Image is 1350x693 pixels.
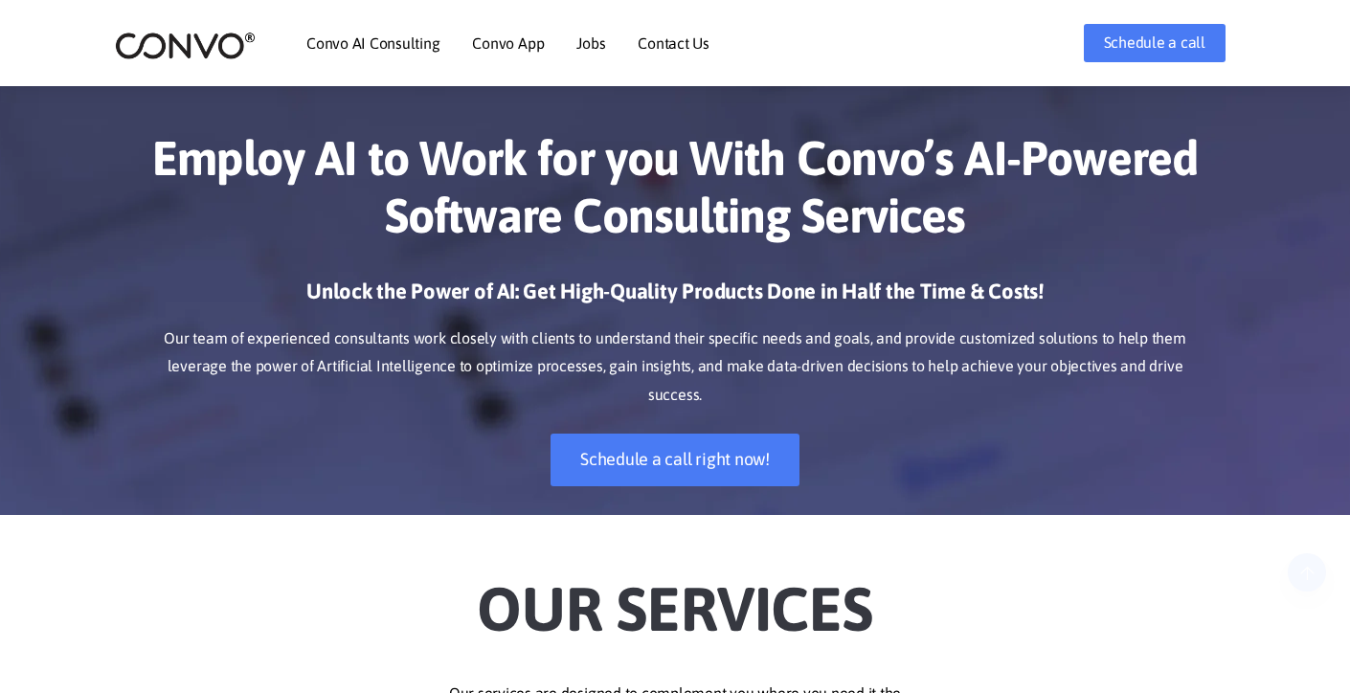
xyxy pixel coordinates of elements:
[472,35,544,51] a: Convo App
[144,324,1206,411] p: Our team of experienced consultants work closely with clients to understand their specific needs ...
[576,35,605,51] a: Jobs
[115,31,256,60] img: logo_2.png
[144,129,1206,258] h1: Employ AI to Work for you With Convo’s AI-Powered Software Consulting Services
[551,434,799,486] a: Schedule a call right now!
[144,278,1206,320] h3: Unlock the Power of AI: Get High-Quality Products Done in Half the Time & Costs!
[306,35,439,51] a: Convo AI Consulting
[144,544,1206,651] h2: Our Services
[1084,24,1226,62] a: Schedule a call
[638,35,709,51] a: Contact Us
